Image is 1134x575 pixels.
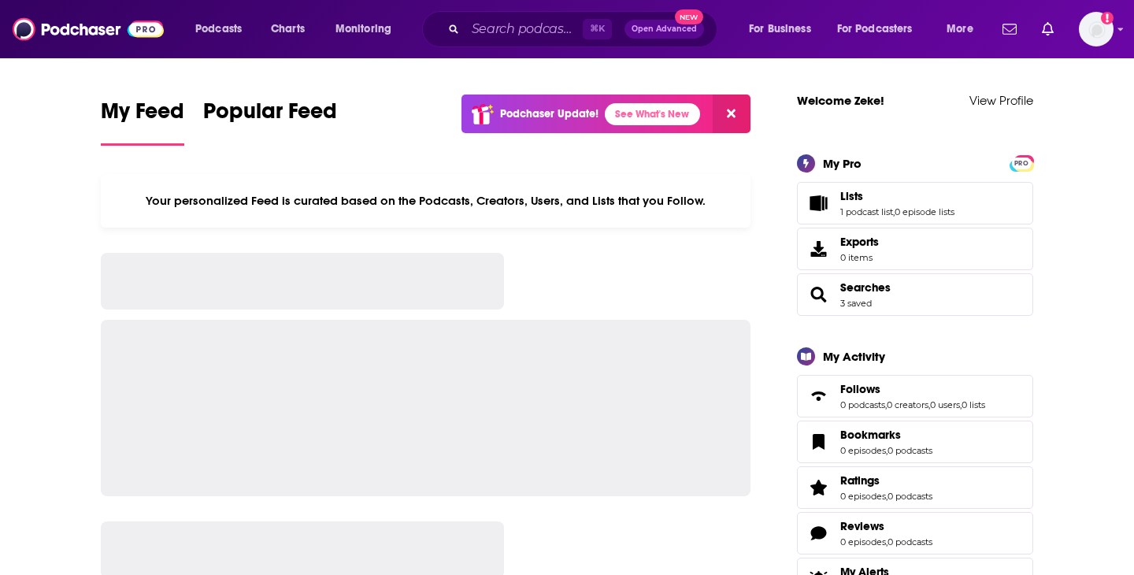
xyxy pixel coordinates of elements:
a: View Profile [969,93,1033,108]
a: 0 podcasts [888,491,932,502]
span: Logged in as zeke_lerner [1079,12,1114,46]
p: Podchaser Update! [500,107,598,121]
a: 0 episodes [840,536,886,547]
span: Ratings [797,466,1033,509]
a: Welcome Zeke! [797,93,884,108]
span: , [886,536,888,547]
button: Open AdvancedNew [624,20,704,39]
img: User Profile [1079,12,1114,46]
span: Lists [797,182,1033,224]
a: Ratings [840,473,932,488]
a: 1 podcast list [840,206,893,217]
button: Show profile menu [1079,12,1114,46]
a: Bookmarks [840,428,932,442]
span: Reviews [840,519,884,533]
span: For Business [749,18,811,40]
a: Reviews [840,519,932,533]
svg: Add a profile image [1101,12,1114,24]
a: Popular Feed [203,98,337,146]
span: Exports [840,235,879,249]
span: New [675,9,703,24]
span: Podcasts [195,18,242,40]
a: 0 episodes [840,491,886,502]
a: Bookmarks [802,431,834,453]
button: open menu [936,17,993,42]
span: , [886,491,888,502]
span: PRO [1012,158,1031,169]
button: open menu [184,17,262,42]
div: My Pro [823,156,862,171]
span: , [886,445,888,456]
span: Bookmarks [840,428,901,442]
span: Exports [802,238,834,260]
a: My Feed [101,98,184,146]
span: For Podcasters [837,18,913,40]
a: Show notifications dropdown [1036,16,1060,43]
a: Show notifications dropdown [996,16,1023,43]
a: Lists [802,192,834,214]
span: 0 items [840,252,879,263]
span: Searches [797,273,1033,316]
span: Open Advanced [632,25,697,33]
a: 0 lists [962,399,985,410]
a: Searches [840,280,891,295]
a: 0 podcasts [888,445,932,456]
a: PRO [1012,156,1031,168]
a: Ratings [802,477,834,499]
div: Your personalized Feed is curated based on the Podcasts, Creators, Users, and Lists that you Follow. [101,174,750,228]
a: 0 episodes [840,445,886,456]
span: Popular Feed [203,98,337,134]
button: open menu [738,17,831,42]
a: 0 podcasts [840,399,885,410]
span: Reviews [797,512,1033,555]
span: , [893,206,895,217]
a: 0 users [930,399,960,410]
div: My Activity [823,349,885,364]
span: , [960,399,962,410]
span: More [947,18,973,40]
a: Charts [261,17,314,42]
span: Monitoring [335,18,391,40]
div: Search podcasts, credits, & more... [437,11,732,47]
img: Podchaser - Follow, Share and Rate Podcasts [13,14,164,44]
span: Bookmarks [797,421,1033,463]
a: Searches [802,284,834,306]
span: ⌘ K [583,19,612,39]
span: Follows [797,375,1033,417]
span: , [885,399,887,410]
button: open menu [827,17,936,42]
input: Search podcasts, credits, & more... [465,17,583,42]
span: Follows [840,382,880,396]
a: Follows [840,382,985,396]
a: 0 podcasts [888,536,932,547]
span: Lists [840,189,863,203]
a: Exports [797,228,1033,270]
a: Reviews [802,522,834,544]
button: open menu [324,17,412,42]
a: 3 saved [840,298,872,309]
a: Follows [802,385,834,407]
a: 0 creators [887,399,928,410]
span: My Feed [101,98,184,134]
span: , [928,399,930,410]
span: Ratings [840,473,880,488]
span: Charts [271,18,305,40]
a: 0 episode lists [895,206,954,217]
a: See What's New [605,103,700,125]
a: Lists [840,189,954,203]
